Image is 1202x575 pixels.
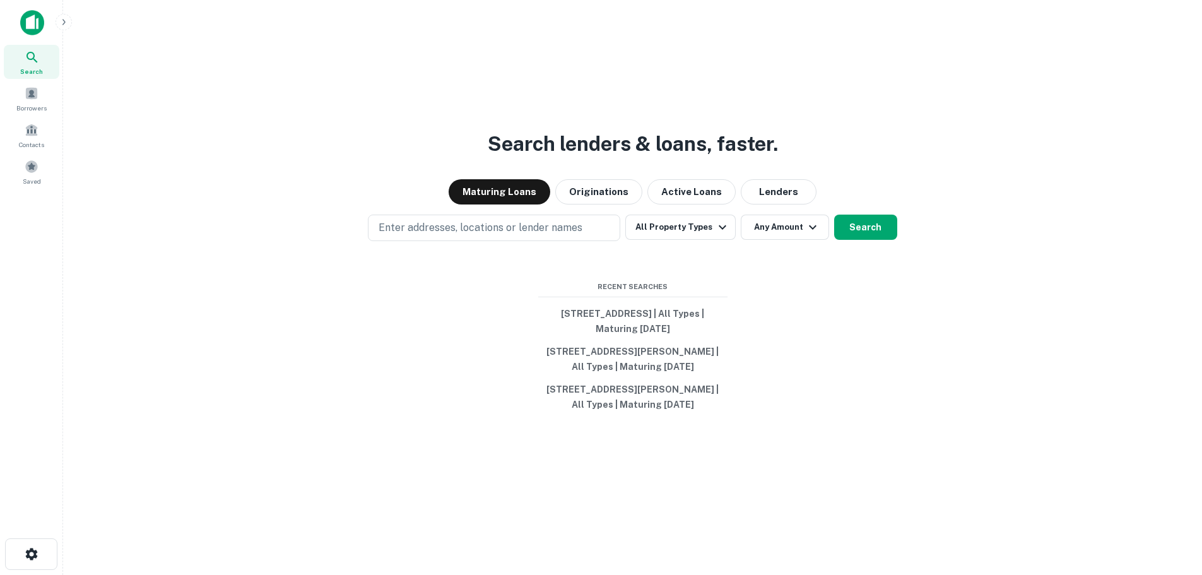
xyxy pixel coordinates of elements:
span: Recent Searches [538,282,728,292]
p: Enter addresses, locations or lender names [379,220,582,235]
a: Contacts [4,118,59,152]
img: capitalize-icon.png [20,10,44,35]
button: Active Loans [647,179,736,205]
span: Contacts [19,139,44,150]
iframe: Chat Widget [1139,474,1202,535]
span: Search [20,66,43,76]
span: Borrowers [16,103,47,113]
button: Maturing Loans [449,179,550,205]
button: Any Amount [741,215,829,240]
a: Saved [4,155,59,189]
button: [STREET_ADDRESS][PERSON_NAME] | All Types | Maturing [DATE] [538,378,728,416]
button: Enter addresses, locations or lender names [368,215,620,241]
button: Lenders [741,179,816,205]
button: [STREET_ADDRESS] | All Types | Maturing [DATE] [538,302,728,340]
button: All Property Types [625,215,735,240]
a: Borrowers [4,81,59,116]
button: Originations [555,179,642,205]
a: Search [4,45,59,79]
button: Search [834,215,897,240]
button: [STREET_ADDRESS][PERSON_NAME] | All Types | Maturing [DATE] [538,340,728,378]
h3: Search lenders & loans, faster. [488,129,778,159]
span: Saved [23,176,41,186]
